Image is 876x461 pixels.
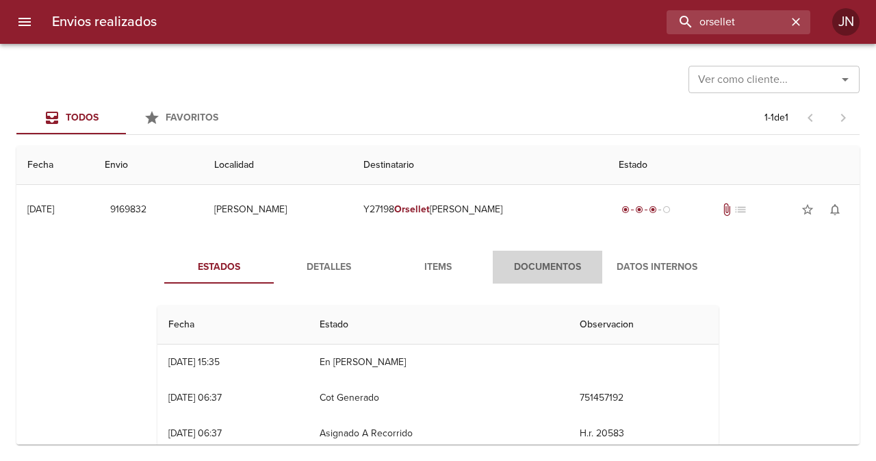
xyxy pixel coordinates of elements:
div: [DATE] 06:37 [168,392,222,403]
td: En [PERSON_NAME] [309,345,568,380]
div: En viaje [619,203,673,216]
th: Destinatario [352,146,607,185]
span: Pagina siguiente [827,101,860,134]
th: Envio [94,146,203,185]
div: Abrir información de usuario [832,8,860,36]
input: buscar [667,10,787,34]
button: Agregar a favoritos [794,196,821,223]
th: Observacion [569,306,719,345]
span: radio_button_checked [621,205,630,214]
span: radio_button_unchecked [662,205,671,214]
td: 751457192 [569,380,719,416]
span: No tiene pedido asociado [734,203,747,216]
th: Estado [309,306,568,345]
h6: Envios realizados [52,11,157,33]
button: Activar notificaciones [821,196,849,223]
button: 9169832 [105,197,152,223]
span: Todos [66,112,99,123]
div: Tabs detalle de guia [164,251,712,284]
div: [DATE] 06:37 [168,427,222,439]
div: Tabs Envios [16,101,235,134]
div: JN [832,8,860,36]
td: Asignado A Recorrido [309,416,568,451]
span: 9169832 [110,201,146,219]
span: Pagina anterior [794,110,827,124]
th: Localidad [203,146,353,185]
button: menu [8,5,41,38]
button: Abrir [836,70,855,89]
span: Items [391,259,485,276]
span: Detalles [282,259,375,276]
span: Documentos [501,259,594,276]
p: 1 - 1 de 1 [764,111,788,125]
div: [DATE] [27,203,54,215]
td: [PERSON_NAME] [203,185,353,234]
span: radio_button_checked [635,205,643,214]
th: Estado [608,146,860,185]
span: Favoritos [166,112,218,123]
span: radio_button_checked [649,205,657,214]
span: Tiene documentos adjuntos [720,203,734,216]
span: star_border [801,203,814,216]
div: [DATE] 15:35 [168,356,220,368]
td: H.r. 20583 [569,416,719,451]
span: Estados [172,259,266,276]
td: Cot Generado [309,380,568,416]
em: Orsellet [394,203,430,215]
span: Datos Internos [610,259,704,276]
th: Fecha [157,306,309,345]
span: notifications_none [828,203,842,216]
th: Fecha [16,146,94,185]
td: Y27198 [PERSON_NAME] [352,185,607,234]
